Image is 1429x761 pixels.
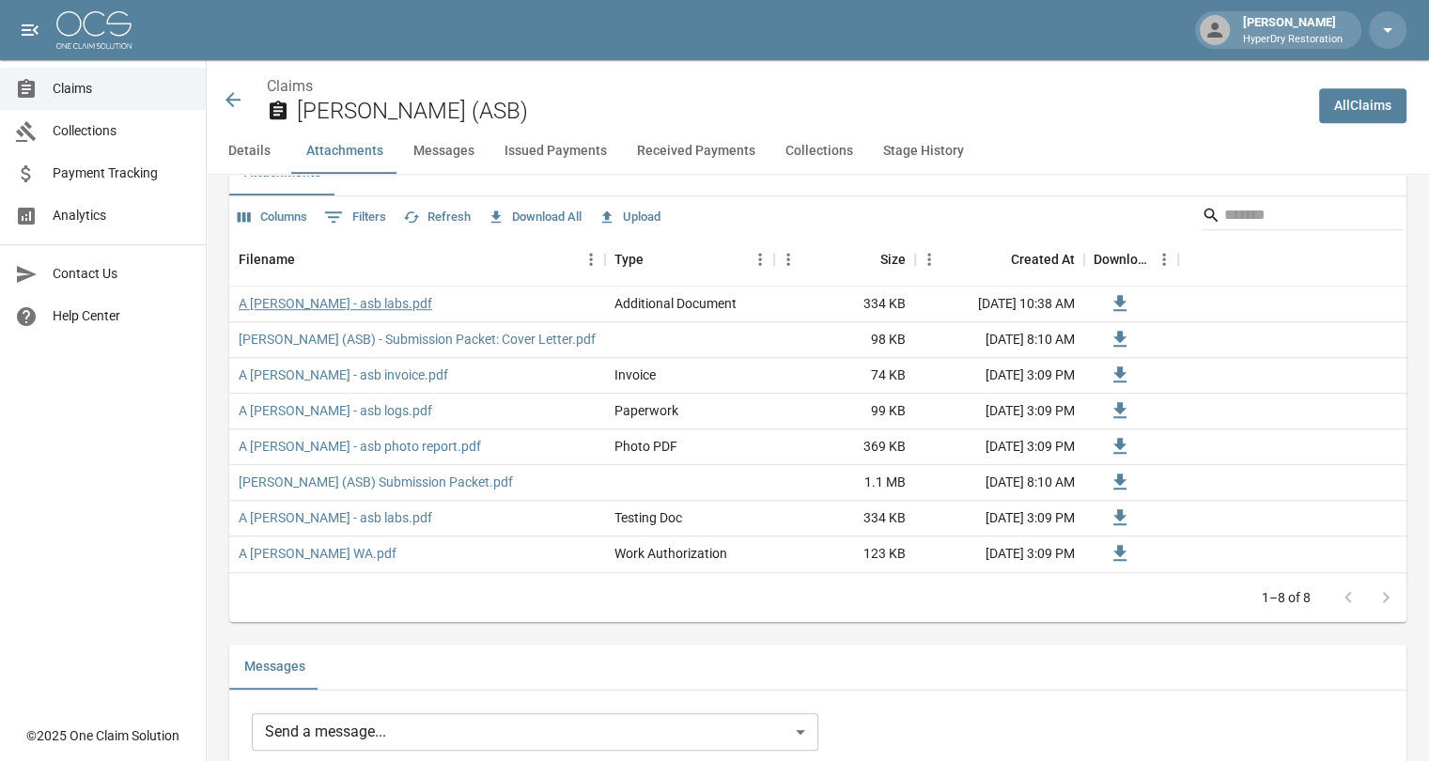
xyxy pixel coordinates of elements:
[774,465,915,501] div: 1.1 MB
[880,233,906,286] div: Size
[915,536,1084,572] div: [DATE] 3:09 PM
[915,429,1084,465] div: [DATE] 3:09 PM
[239,365,448,384] a: A [PERSON_NAME] - asb invoice.pdf
[770,129,868,174] button: Collections
[267,77,313,95] a: Claims
[1202,200,1403,234] div: Search
[774,429,915,465] div: 369 KB
[614,233,644,286] div: Type
[489,129,622,174] button: Issued Payments
[746,245,774,273] button: Menu
[53,121,191,141] span: Collections
[53,206,191,225] span: Analytics
[233,203,312,232] button: Select columns
[207,129,291,174] button: Details
[1094,233,1150,286] div: Download
[915,287,1084,322] div: [DATE] 10:38 AM
[622,129,770,174] button: Received Payments
[915,394,1084,429] div: [DATE] 3:09 PM
[774,394,915,429] div: 99 KB
[398,203,475,232] button: Refresh
[53,79,191,99] span: Claims
[239,233,295,286] div: Filename
[239,508,432,527] a: A [PERSON_NAME] - asb labs.pdf
[239,544,396,563] a: A [PERSON_NAME] WA.pdf
[614,365,656,384] div: Invoice
[774,358,915,394] div: 74 KB
[774,233,915,286] div: Size
[915,322,1084,358] div: [DATE] 8:10 AM
[267,75,1304,98] nav: breadcrumb
[868,129,979,174] button: Stage History
[11,11,49,49] button: open drawer
[239,401,432,420] a: A [PERSON_NAME] - asb logs.pdf
[291,129,398,174] button: Attachments
[614,294,737,313] div: Additional Document
[483,203,586,232] button: Download All
[915,233,1084,286] div: Created At
[319,202,391,232] button: Show filters
[614,437,677,456] div: Photo PDF
[1243,32,1343,48] p: HyperDry Restoration
[614,508,682,527] div: Testing Doc
[229,645,1406,690] div: related-list tabs
[915,465,1084,501] div: [DATE] 8:10 AM
[605,233,774,286] div: Type
[398,129,489,174] button: Messages
[774,245,802,273] button: Menu
[774,322,915,358] div: 98 KB
[774,501,915,536] div: 334 KB
[1084,233,1178,286] div: Download
[915,245,943,273] button: Menu
[207,129,1429,174] div: anchor tabs
[53,163,191,183] span: Payment Tracking
[239,437,481,456] a: A [PERSON_NAME] - asb photo report.pdf
[56,11,132,49] img: ocs-logo-white-transparent.png
[1011,233,1075,286] div: Created At
[1235,13,1350,47] div: [PERSON_NAME]
[614,401,678,420] div: Paperwork
[1150,245,1178,273] button: Menu
[252,713,818,751] div: Send a message...
[229,233,605,286] div: Filename
[774,287,915,322] div: 334 KB
[26,726,179,745] div: © 2025 One Claim Solution
[239,473,513,491] a: [PERSON_NAME] (ASB) Submission Packet.pdf
[1319,88,1406,123] a: AllClaims
[915,358,1084,394] div: [DATE] 3:09 PM
[53,264,191,284] span: Contact Us
[239,330,596,349] a: [PERSON_NAME] (ASB) - Submission Packet: Cover Letter.pdf
[774,536,915,572] div: 123 KB
[239,294,432,313] a: A [PERSON_NAME] - asb labs.pdf
[915,501,1084,536] div: [DATE] 3:09 PM
[594,203,665,232] button: Upload
[577,245,605,273] button: Menu
[53,306,191,326] span: Help Center
[1262,588,1311,607] p: 1–8 of 8
[297,98,1304,125] h2: [PERSON_NAME] (ASB)
[614,544,727,563] div: Work Authorization
[229,645,320,690] button: Messages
